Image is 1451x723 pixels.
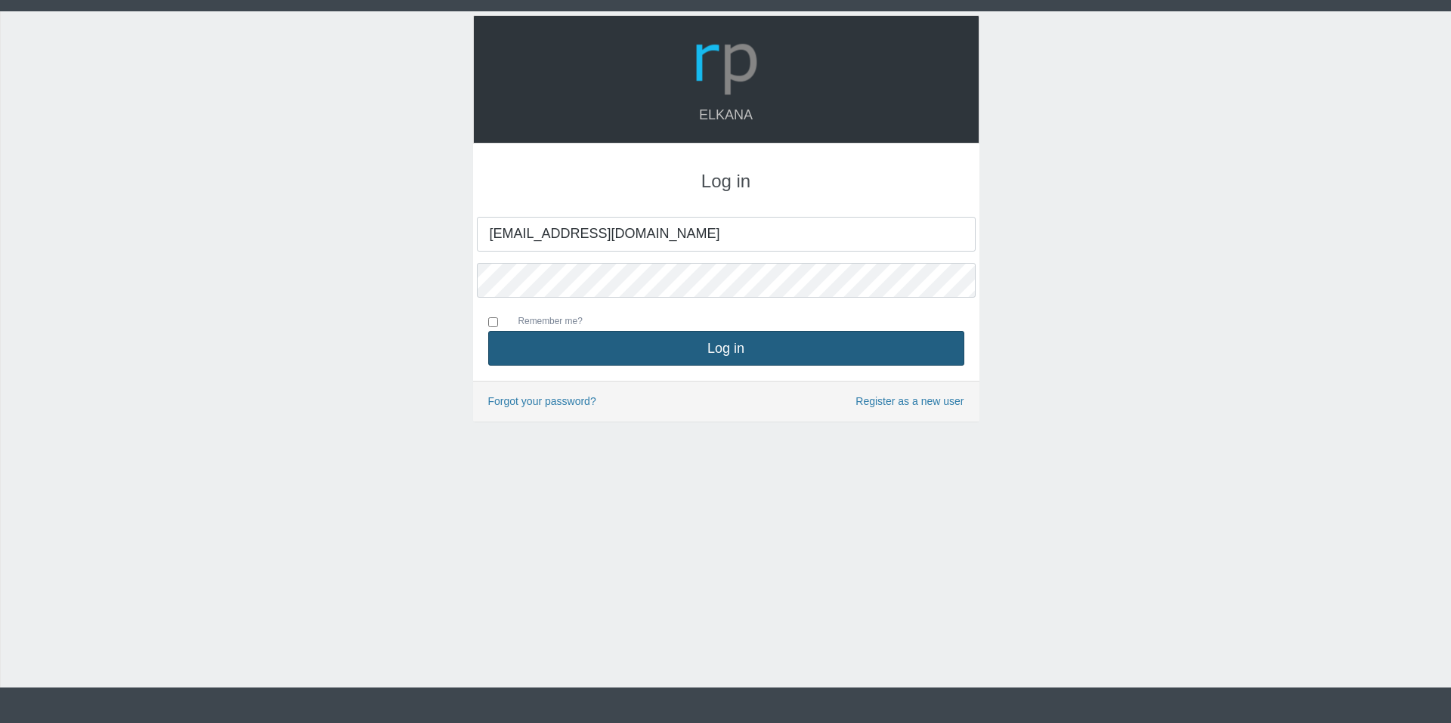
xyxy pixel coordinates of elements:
h3: Log in [488,171,964,191]
input: Your Email [477,217,976,252]
label: Remember me? [503,314,583,331]
input: Remember me? [488,317,498,327]
a: Register as a new user [855,393,964,410]
a: Forgot your password? [488,395,596,407]
img: Logo [690,27,763,100]
h4: Elkana [489,108,964,123]
button: Log in [488,331,964,366]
